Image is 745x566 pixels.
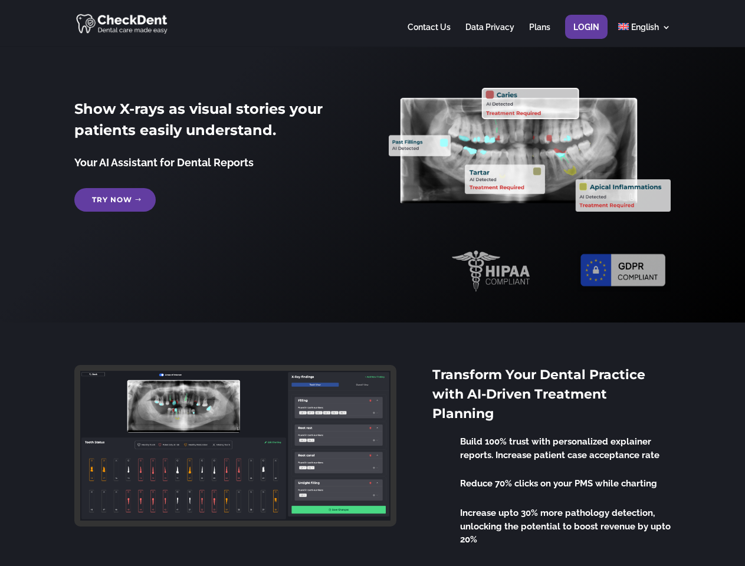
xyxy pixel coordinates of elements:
a: Plans [529,23,550,46]
a: Contact Us [408,23,451,46]
span: Transform Your Dental Practice with AI-Driven Treatment Planning [432,367,645,422]
span: Build 100% trust with personalized explainer reports. Increase patient case acceptance rate [460,436,659,460]
h2: Show X-rays as visual stories your patients easily understand. [74,98,356,147]
img: X_Ray_annotated [389,88,670,212]
span: Your AI Assistant for Dental Reports [74,156,254,169]
span: Increase upto 30% more pathology detection, unlocking the potential to boost revenue by upto 20% [460,508,671,545]
a: English [618,23,671,46]
span: Reduce 70% clicks on your PMS while charting [460,478,657,489]
img: CheckDent AI [76,12,169,35]
a: Try Now [74,188,156,212]
a: Login [573,23,599,46]
span: English [631,22,659,32]
a: Data Privacy [465,23,514,46]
